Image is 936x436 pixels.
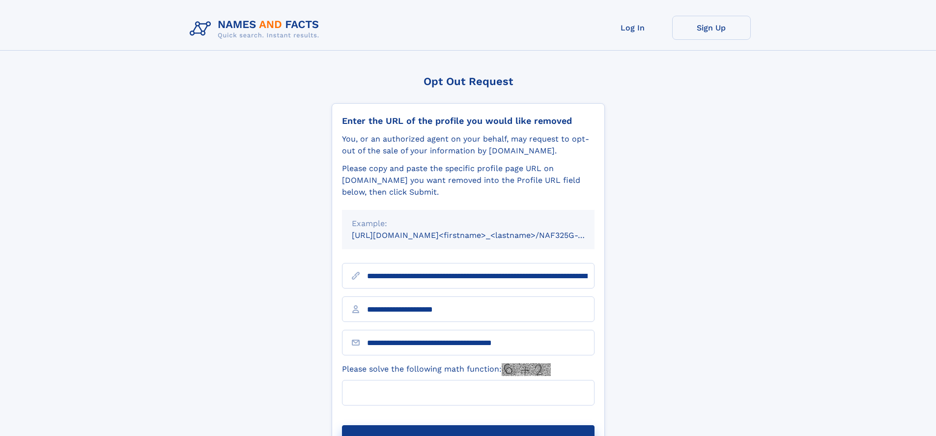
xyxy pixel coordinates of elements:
label: Please solve the following math function: [342,363,551,376]
img: Logo Names and Facts [186,16,327,42]
div: Enter the URL of the profile you would like removed [342,116,595,126]
a: Sign Up [672,16,751,40]
div: You, or an authorized agent on your behalf, may request to opt-out of the sale of your informatio... [342,133,595,157]
div: Please copy and paste the specific profile page URL on [DOMAIN_NAME] you want removed into the Pr... [342,163,595,198]
a: Log In [594,16,672,40]
div: Example: [352,218,585,230]
small: [URL][DOMAIN_NAME]<firstname>_<lastname>/NAF325G-xxxxxxxx [352,231,613,240]
div: Opt Out Request [332,75,605,87]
